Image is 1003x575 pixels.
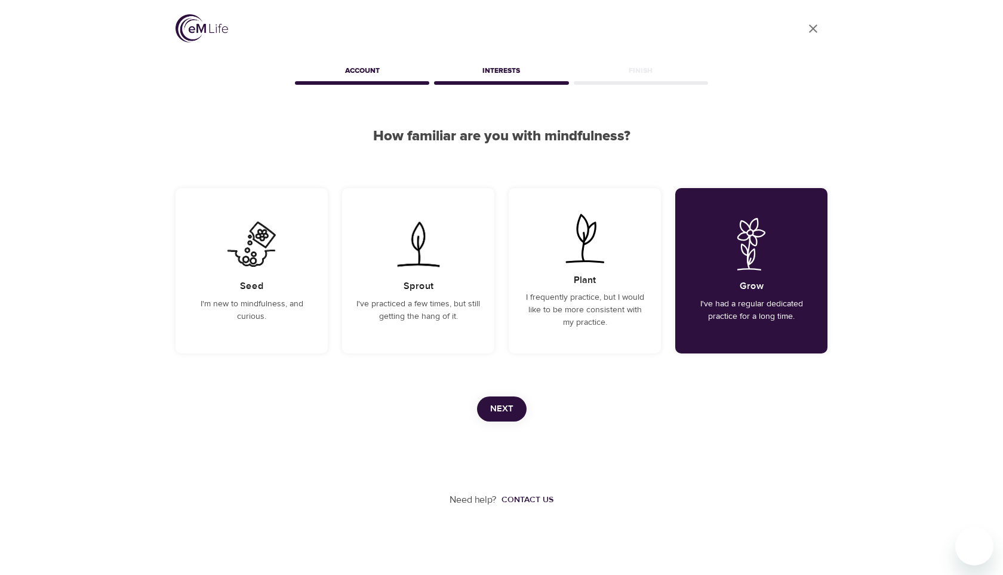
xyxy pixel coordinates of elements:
[555,212,615,265] img: I frequently practice, but I would like to be more consistent with my practice.
[176,128,827,145] h2: How familiar are you with mindfulness?
[523,291,647,329] p: I frequently practice, but I would like to be more consistent with my practice.
[240,280,264,293] h5: Seed
[721,218,782,270] img: I've had a regular dedicated practice for a long time.
[509,188,661,353] div: I frequently practice, but I would like to be more consistent with my practice.PlantI frequently ...
[574,274,596,287] h5: Plant
[342,188,494,353] div: I've practiced a few times, but still getting the hang of it.SproutI've practiced a few times, bu...
[176,188,328,353] div: I'm new to mindfulness, and curious.SeedI'm new to mindfulness, and curious.
[497,494,553,506] a: Contact us
[176,14,228,42] img: logo
[450,493,497,507] p: Need help?
[190,298,313,323] p: I'm new to mindfulness, and curious.
[501,494,553,506] div: Contact us
[477,396,527,422] button: Next
[675,188,827,353] div: I've had a regular dedicated practice for a long time.GrowI've had a regular dedicated practice f...
[356,298,480,323] p: I've practiced a few times, but still getting the hang of it.
[690,298,813,323] p: I've had a regular dedicated practice for a long time.
[955,527,993,565] iframe: Button to launch messaging window
[490,401,513,417] span: Next
[388,218,448,270] img: I've practiced a few times, but still getting the hang of it.
[404,280,433,293] h5: Sprout
[221,218,282,270] img: I'm new to mindfulness, and curious.
[740,280,764,293] h5: Grow
[799,14,827,43] a: close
